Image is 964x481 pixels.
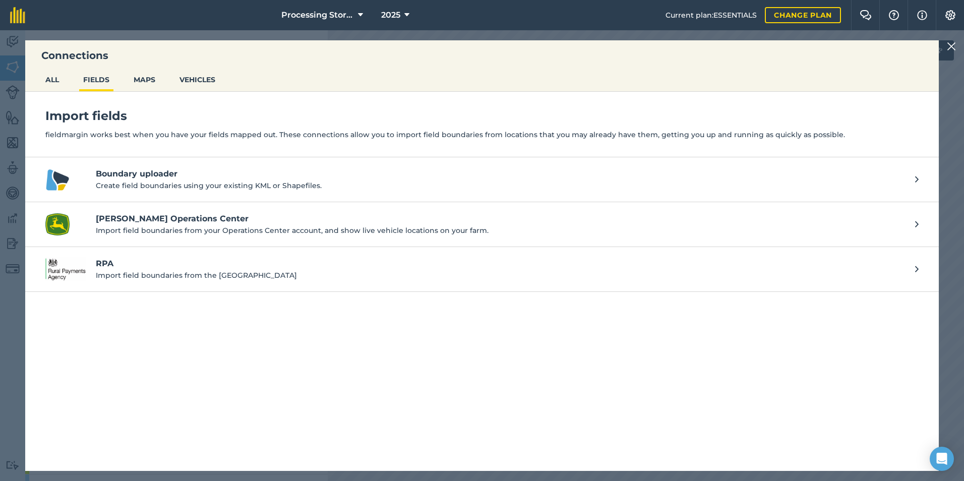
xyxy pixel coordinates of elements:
[96,270,905,281] p: Import field boundaries from the [GEOGRAPHIC_DATA]
[96,180,905,191] p: Create field boundaries using your existing KML or Shapefiles.
[41,70,63,89] button: ALL
[175,70,219,89] button: VEHICLES
[947,40,956,52] img: svg+xml;base64,PHN2ZyB4bWxucz0iaHR0cDovL3d3dy53My5vcmcvMjAwMC9zdmciIHdpZHRoPSIyMiIgaGVpZ2h0PSIzMC...
[96,213,905,225] h4: [PERSON_NAME] Operations Center
[666,10,757,21] span: Current plan : ESSENTIALS
[130,70,159,89] button: MAPS
[860,10,872,20] img: Two speech bubbles overlapping with the left bubble in the forefront
[45,212,70,236] img: John Deere Operations Center logo
[25,202,939,247] a: John Deere Operations Center logo[PERSON_NAME] Operations CenterImport field boundaries from your...
[96,258,905,270] h4: RPA
[45,167,70,192] img: Boundary uploader logo
[381,9,400,21] span: 2025
[96,168,905,180] h4: Boundary uploader
[45,257,86,281] img: RPA logo
[765,7,841,23] a: Change plan
[25,157,939,202] a: Boundary uploader logoBoundary uploaderCreate field boundaries using your existing KML or Shapefi...
[45,129,919,140] p: fieldmargin works best when you have your fields mapped out. These connections allow you to impor...
[944,10,956,20] img: A cog icon
[25,247,939,292] a: RPA logoRPAImport field boundaries from the [GEOGRAPHIC_DATA]
[45,108,919,124] h4: Import fields
[10,7,25,23] img: fieldmargin Logo
[96,225,905,236] p: Import field boundaries from your Operations Center account, and show live vehicle locations on y...
[79,70,113,89] button: FIELDS
[917,9,927,21] img: svg+xml;base64,PHN2ZyB4bWxucz0iaHR0cDovL3d3dy53My5vcmcvMjAwMC9zdmciIHdpZHRoPSIxNyIgaGVpZ2h0PSIxNy...
[25,48,939,63] h3: Connections
[281,9,354,21] span: Processing Stores
[888,10,900,20] img: A question mark icon
[930,447,954,471] div: Open Intercom Messenger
